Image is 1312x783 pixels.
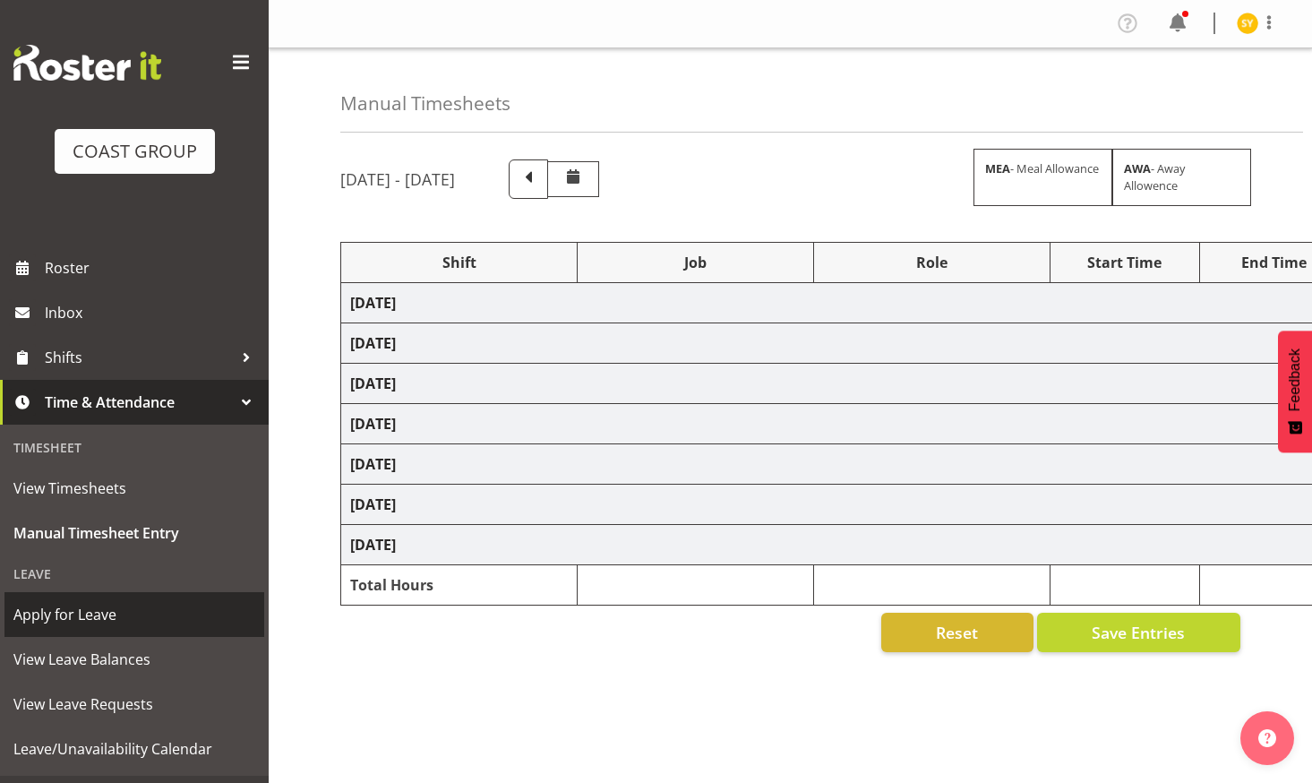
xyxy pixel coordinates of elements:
[13,646,255,673] span: View Leave Balances
[1278,331,1312,452] button: Feedback - Show survey
[350,252,568,273] div: Shift
[936,621,978,644] span: Reset
[4,637,264,682] a: View Leave Balances
[1112,149,1251,206] div: - Away Allowence
[341,565,578,606] td: Total Hours
[13,45,161,81] img: Rosterit website logo
[1287,348,1303,411] span: Feedback
[973,149,1112,206] div: - Meal Allowance
[4,466,264,511] a: View Timesheets
[587,252,804,273] div: Job
[13,736,255,762] span: Leave/Unavailability Calendar
[4,682,264,727] a: View Leave Requests
[13,691,255,718] span: View Leave Requests
[45,254,260,281] span: Roster
[4,592,264,637] a: Apply for Leave
[1237,13,1258,34] img: seon-young-belding8911.jpg
[4,555,264,592] div: Leave
[985,160,1010,176] strong: MEA
[45,344,233,371] span: Shifts
[4,511,264,555] a: Manual Timesheet Entry
[45,299,260,326] span: Inbox
[1258,729,1276,747] img: help-xxl-2.png
[4,727,264,771] a: Leave/Unavailability Calendar
[881,613,1033,652] button: Reset
[1092,621,1185,644] span: Save Entries
[73,138,197,165] div: COAST GROUP
[45,389,233,416] span: Time & Attendance
[340,169,455,189] h5: [DATE] - [DATE]
[13,601,255,628] span: Apply for Leave
[1037,613,1240,652] button: Save Entries
[4,429,264,466] div: Timesheet
[13,520,255,546] span: Manual Timesheet Entry
[1124,160,1151,176] strong: AWA
[13,475,255,502] span: View Timesheets
[340,93,510,114] h4: Manual Timesheets
[823,252,1041,273] div: Role
[1059,252,1190,273] div: Start Time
